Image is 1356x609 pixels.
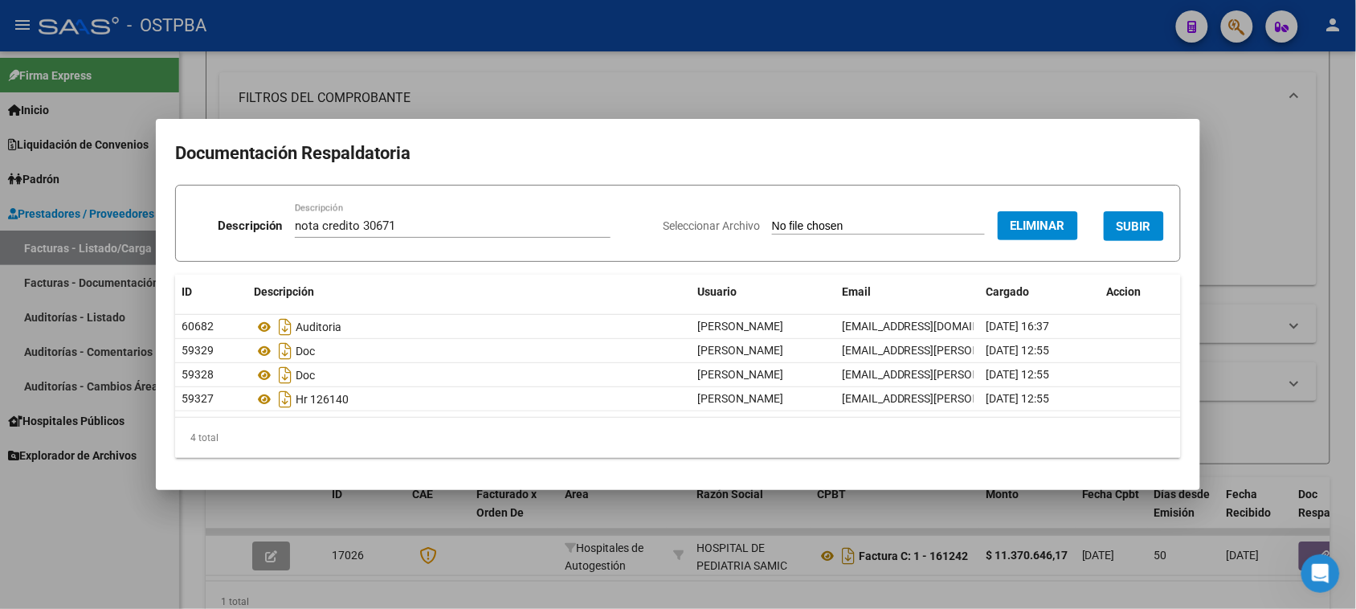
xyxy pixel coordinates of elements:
span: [DATE] 16:37 [986,320,1050,333]
span: [DATE] 12:55 [986,368,1050,381]
h2: Documentación Respaldatoria [175,138,1181,169]
i: Descargar documento [275,314,296,340]
datatable-header-cell: Email [835,275,980,309]
span: [PERSON_NAME] [697,392,783,405]
span: 59327 [182,392,214,405]
span: [PERSON_NAME] [697,368,783,381]
i: Descargar documento [275,362,296,388]
span: 60682 [182,320,214,333]
span: Seleccionar Archivo [663,219,760,232]
span: [EMAIL_ADDRESS][DOMAIN_NAME] [842,320,1020,333]
iframe: Intercom live chat [1301,554,1340,593]
div: Auditoria [254,314,684,340]
span: Accion [1107,285,1142,298]
span: Eliminar [1011,219,1065,233]
p: Descripción [218,217,282,235]
datatable-header-cell: Usuario [691,275,835,309]
button: Eliminar [998,211,1078,240]
span: [EMAIL_ADDRESS][PERSON_NAME][DOMAIN_NAME] [842,392,1106,405]
datatable-header-cell: Accion [1101,275,1181,309]
div: 4 total [175,418,1181,458]
span: [DATE] 12:55 [986,392,1050,405]
span: [EMAIL_ADDRESS][PERSON_NAME][DOMAIN_NAME] [842,344,1106,357]
span: Descripción [254,285,314,298]
button: SUBIR [1104,211,1164,241]
i: Descargar documento [275,386,296,412]
span: Email [842,285,871,298]
div: Doc [254,362,684,388]
span: [DATE] 12:55 [986,344,1050,357]
span: 59329 [182,344,214,357]
span: [PERSON_NAME] [697,320,783,333]
span: ID [182,285,192,298]
div: Hr 126140 [254,386,684,412]
datatable-header-cell: Cargado [980,275,1101,309]
span: Usuario [697,285,737,298]
span: [PERSON_NAME] [697,344,783,357]
span: 59328 [182,368,214,381]
span: Cargado [986,285,1030,298]
div: Doc [254,338,684,364]
i: Descargar documento [275,338,296,364]
span: [EMAIL_ADDRESS][PERSON_NAME][DOMAIN_NAME] [842,368,1106,381]
datatable-header-cell: Descripción [247,275,691,309]
span: SUBIR [1117,219,1151,234]
datatable-header-cell: ID [175,275,247,309]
